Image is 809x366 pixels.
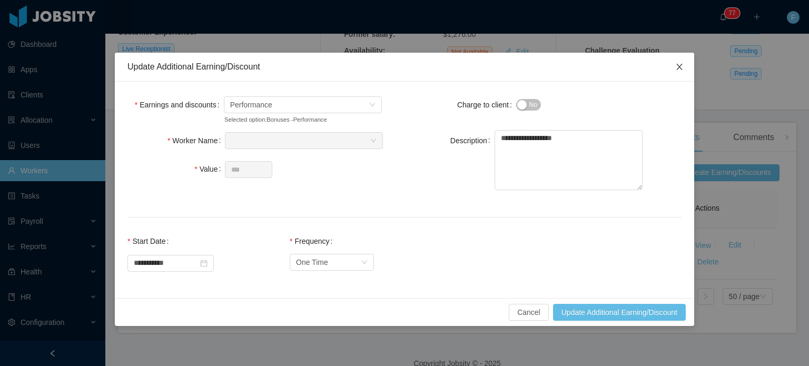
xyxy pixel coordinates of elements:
[495,130,643,191] textarea: Description
[361,259,368,266] i: icon: down
[194,165,225,173] label: Value
[553,304,686,321] button: Update Additional Earning/Discount
[224,115,358,124] small: Selected option: Bonuses - Performance
[369,102,376,109] i: icon: down
[225,162,272,177] input: Value
[675,63,684,71] i: icon: close
[529,100,537,110] span: No
[200,260,208,267] i: icon: calendar
[290,237,337,245] label: Frequency
[296,254,328,270] div: One Time
[167,136,225,145] label: Worker Name
[127,61,682,73] div: Update Additional Earning/Discount
[509,304,549,321] button: Cancel
[450,136,495,145] label: Description
[665,53,694,82] button: Close
[516,99,541,111] button: Charge to client
[127,237,173,245] label: Start Date
[135,101,224,109] label: Earnings and discounts
[457,101,516,109] label: Charge to client
[370,137,377,145] i: icon: down
[230,97,272,113] span: Performance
